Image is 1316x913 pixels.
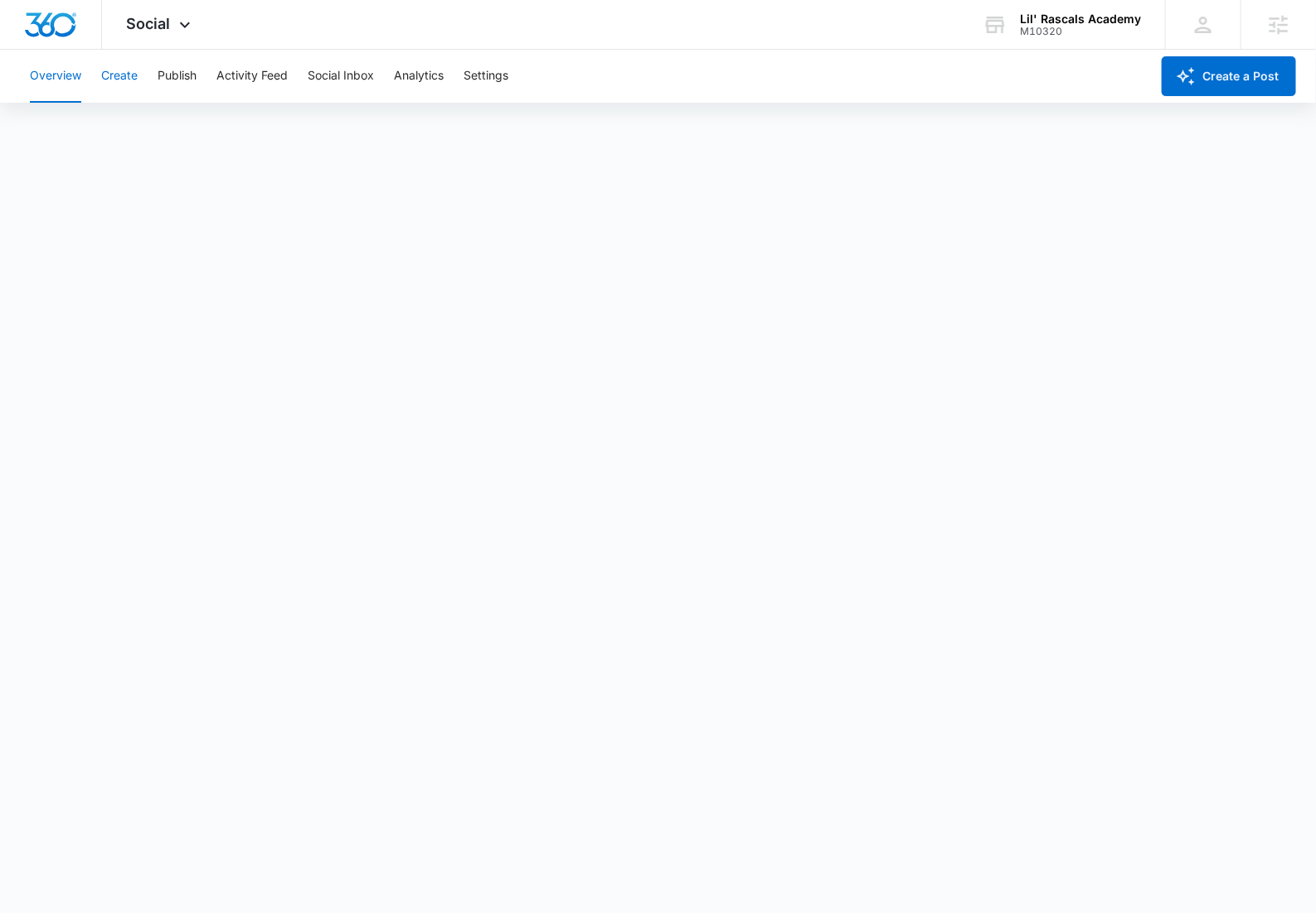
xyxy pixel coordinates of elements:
button: Create a Post [1162,56,1296,96]
button: Activity Feed [216,50,288,103]
div: account id [1020,26,1141,37]
button: Publish [158,50,197,103]
span: Social [127,15,171,32]
button: Settings [464,50,508,103]
button: Overview [30,50,81,103]
button: Social Inbox [308,50,374,103]
button: Analytics [394,50,444,103]
button: Create [101,50,138,103]
div: account name [1020,12,1141,26]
